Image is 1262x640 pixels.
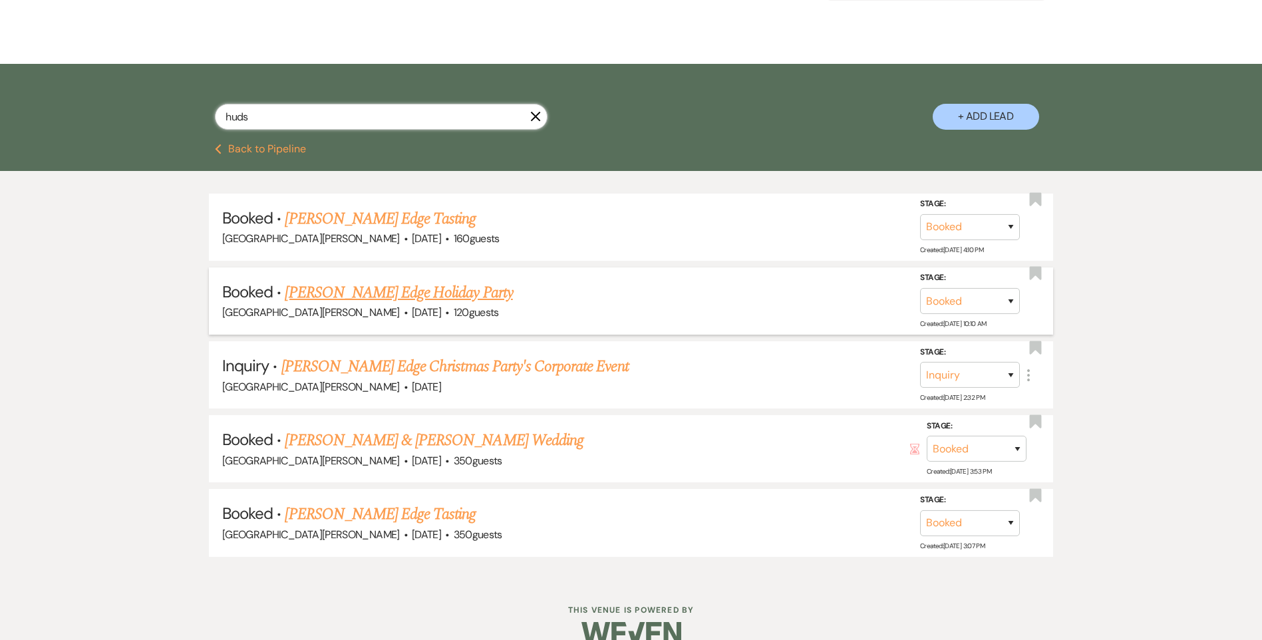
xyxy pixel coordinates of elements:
[454,454,502,468] span: 350 guests
[222,355,269,376] span: Inquiry
[927,467,991,476] span: Created: [DATE] 3:53 PM
[222,528,400,542] span: [GEOGRAPHIC_DATA][PERSON_NAME]
[920,393,985,402] span: Created: [DATE] 2:32 PM
[222,503,273,524] span: Booked
[222,454,400,468] span: [GEOGRAPHIC_DATA][PERSON_NAME]
[920,319,986,328] span: Created: [DATE] 10:10 AM
[412,305,441,319] span: [DATE]
[222,429,273,450] span: Booked
[412,528,441,542] span: [DATE]
[454,305,499,319] span: 120 guests
[920,271,1020,285] label: Stage:
[920,345,1020,360] label: Stage:
[222,281,273,302] span: Booked
[412,454,441,468] span: [DATE]
[222,305,400,319] span: [GEOGRAPHIC_DATA][PERSON_NAME]
[920,493,1020,508] label: Stage:
[285,502,476,526] a: [PERSON_NAME] Edge Tasting
[215,104,548,130] input: Search by name, event date, email address or phone number
[285,428,583,452] a: [PERSON_NAME] & [PERSON_NAME] Wedding
[285,281,512,305] a: [PERSON_NAME] Edge Holiday Party
[222,208,273,228] span: Booked
[454,232,500,245] span: 160 guests
[222,380,400,394] span: [GEOGRAPHIC_DATA][PERSON_NAME]
[933,104,1039,130] button: + Add Lead
[412,232,441,245] span: [DATE]
[454,528,502,542] span: 350 guests
[215,144,306,154] button: Back to Pipeline
[920,197,1020,212] label: Stage:
[927,419,1026,434] label: Stage:
[920,542,985,550] span: Created: [DATE] 3:07 PM
[285,207,476,231] a: [PERSON_NAME] Edge Tasting
[412,380,441,394] span: [DATE]
[281,355,629,379] a: [PERSON_NAME] Edge Christmas Party's Corporate Event
[222,232,400,245] span: [GEOGRAPHIC_DATA][PERSON_NAME]
[920,245,983,254] span: Created: [DATE] 4:10 PM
